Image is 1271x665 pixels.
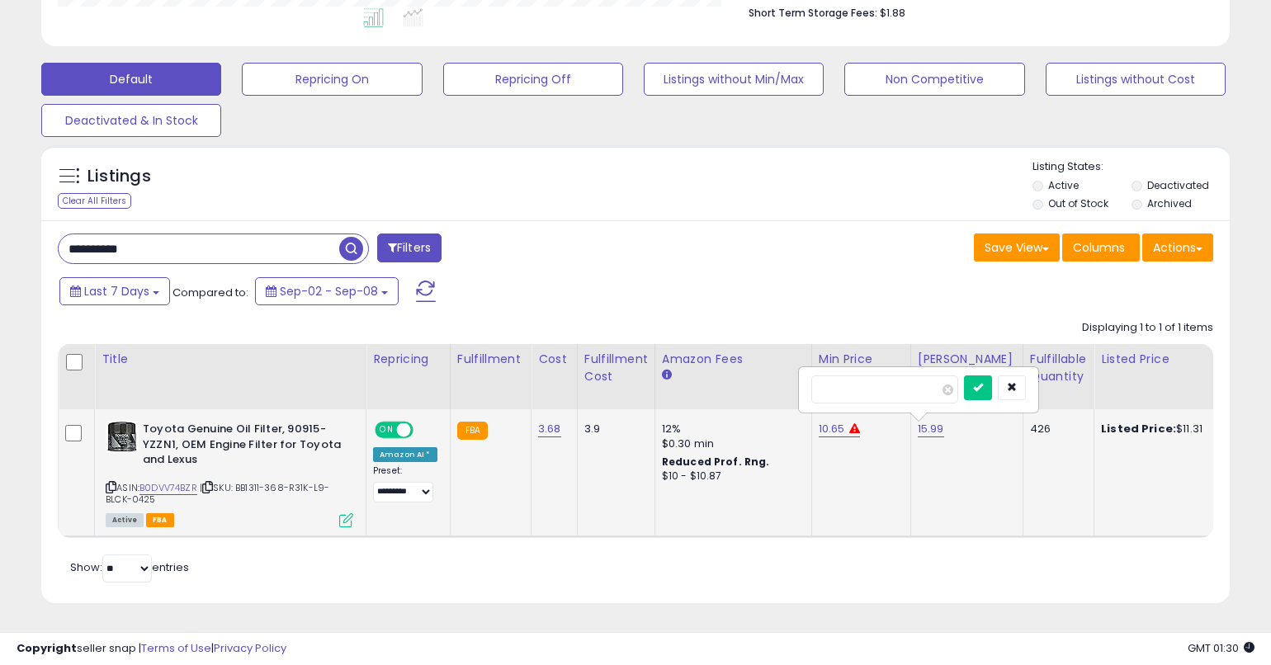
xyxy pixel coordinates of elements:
[974,233,1060,262] button: Save View
[106,481,329,506] span: | SKU: BB1311-368-R31K-L9-BLCK-0425
[1048,196,1108,210] label: Out of Stock
[644,63,824,96] button: Listings without Min/Max
[457,351,524,368] div: Fulfillment
[457,422,488,440] small: FBA
[918,421,944,437] a: 15.99
[373,351,443,368] div: Repricing
[41,63,221,96] button: Default
[41,104,221,137] button: Deactivated & In Stock
[844,63,1024,96] button: Non Competitive
[662,422,799,436] div: 12%
[849,423,860,434] i: Min price is in the reduced profit range.
[1048,178,1079,192] label: Active
[17,641,286,657] div: seller snap | |
[87,165,151,188] h5: Listings
[443,63,623,96] button: Repricing Off
[255,277,399,305] button: Sep-02 - Sep-08
[242,63,422,96] button: Repricing On
[662,436,799,451] div: $0.30 min
[143,422,343,472] b: Toyota Genuine Oil Filter, 90915-YZZN1, OEM Engine Filter for Toyota and Lexus
[102,351,359,368] div: Title
[1142,233,1213,262] button: Actions
[749,6,877,20] b: Short Term Storage Fees:
[106,422,139,452] img: 51qCtHc1kyL._SL40_.jpg
[1188,640,1254,656] span: 2025-09-16 01:30 GMT
[376,423,397,437] span: ON
[918,351,1016,368] div: [PERSON_NAME]
[1147,196,1192,210] label: Archived
[819,351,904,368] div: Min Price
[662,469,799,483] div: $10 - $10.87
[662,351,805,368] div: Amazon Fees
[1030,351,1087,385] div: Fulfillable Quantity
[70,559,189,575] span: Show: entries
[662,368,672,383] small: Amazon Fees.
[146,513,174,527] span: FBA
[141,640,211,656] a: Terms of Use
[373,465,437,502] div: Preset:
[819,421,845,437] a: 10.65
[59,277,170,305] button: Last 7 Days
[538,421,561,437] a: 3.68
[1062,233,1140,262] button: Columns
[172,285,248,300] span: Compared to:
[584,351,648,385] div: Fulfillment Cost
[1032,159,1230,175] p: Listing States:
[1082,320,1213,336] div: Displaying 1 to 1 of 1 items
[1101,421,1176,436] b: Listed Price:
[1101,422,1238,436] div: $11.31
[214,640,286,656] a: Privacy Policy
[17,640,77,656] strong: Copyright
[106,422,353,526] div: ASIN:
[880,5,905,21] span: $1.88
[1073,239,1125,256] span: Columns
[411,423,437,437] span: OFF
[373,447,437,462] div: Amazon AI *
[58,193,131,209] div: Clear All Filters
[377,233,442,262] button: Filters
[139,481,197,495] a: B0DVV74BZR
[1030,422,1081,436] div: 426
[280,283,378,299] span: Sep-02 - Sep-08
[1046,63,1226,96] button: Listings without Cost
[1101,351,1244,368] div: Listed Price
[106,513,144,527] span: All listings currently available for purchase on Amazon
[584,422,642,436] div: 3.9
[538,351,570,368] div: Cost
[1147,178,1209,192] label: Deactivated
[662,455,770,469] b: Reduced Prof. Rng.
[84,283,149,299] span: Last 7 Days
